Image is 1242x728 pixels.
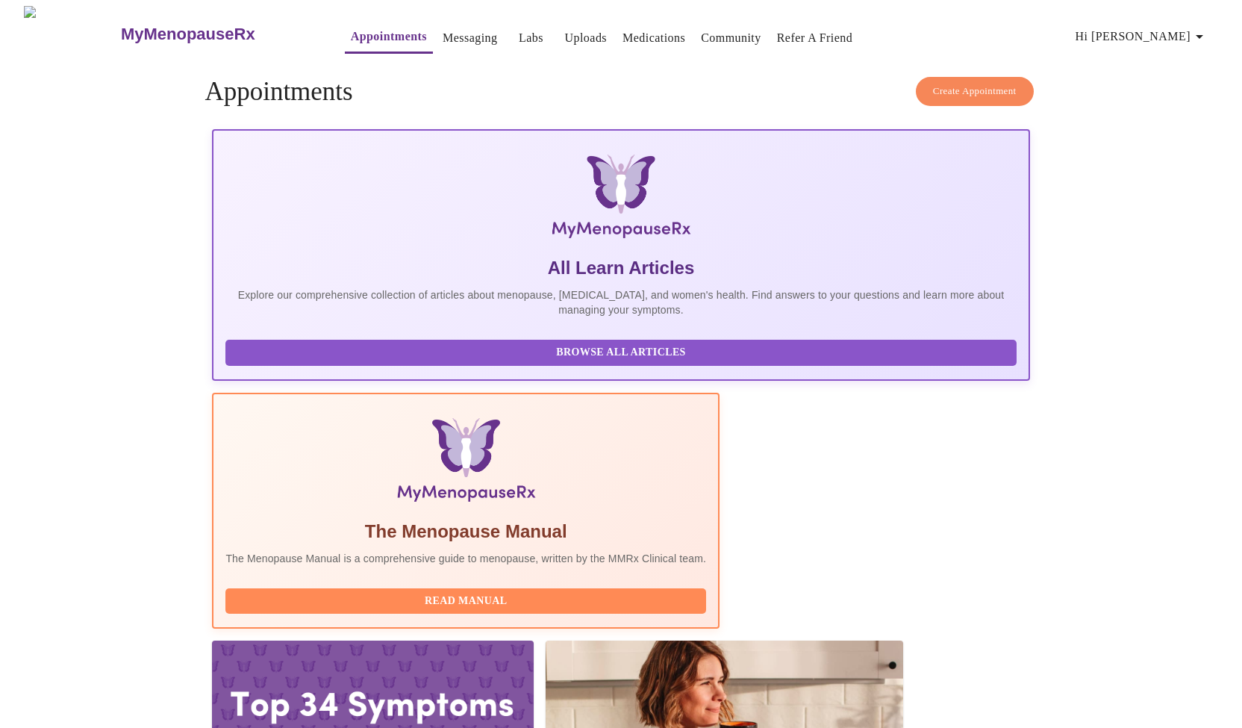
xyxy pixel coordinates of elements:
[622,28,685,49] a: Medications
[508,23,555,53] button: Labs
[225,588,706,615] button: Read Manual
[1076,26,1208,47] span: Hi [PERSON_NAME]
[225,594,710,606] a: Read Manual
[559,23,614,53] button: Uploads
[351,26,427,47] a: Appointments
[240,343,1001,362] span: Browse All Articles
[225,520,706,544] h5: The Menopause Manual
[302,418,630,508] img: Menopause Manual
[777,28,853,49] a: Refer a Friend
[443,28,497,49] a: Messaging
[916,77,1034,106] button: Create Appointment
[24,6,119,62] img: MyMenopauseRx Logo
[119,8,314,60] a: MyMenopauseRx
[771,23,859,53] button: Refer a Friend
[519,28,543,49] a: Labs
[565,28,608,49] a: Uploads
[205,77,1037,107] h4: Appointments
[225,340,1016,366] button: Browse All Articles
[349,155,893,244] img: MyMenopauseRx Logo
[695,23,767,53] button: Community
[225,256,1016,280] h5: All Learn Articles
[225,551,706,566] p: The Menopause Manual is a comprehensive guide to menopause, written by the MMRx Clinical team.
[121,25,255,44] h3: MyMenopauseRx
[225,287,1016,317] p: Explore our comprehensive collection of articles about menopause, [MEDICAL_DATA], and women's hea...
[701,28,761,49] a: Community
[617,23,691,53] button: Medications
[225,345,1020,358] a: Browse All Articles
[1070,22,1214,52] button: Hi [PERSON_NAME]
[345,22,433,54] button: Appointments
[933,83,1017,100] span: Create Appointment
[240,592,691,611] span: Read Manual
[437,23,503,53] button: Messaging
